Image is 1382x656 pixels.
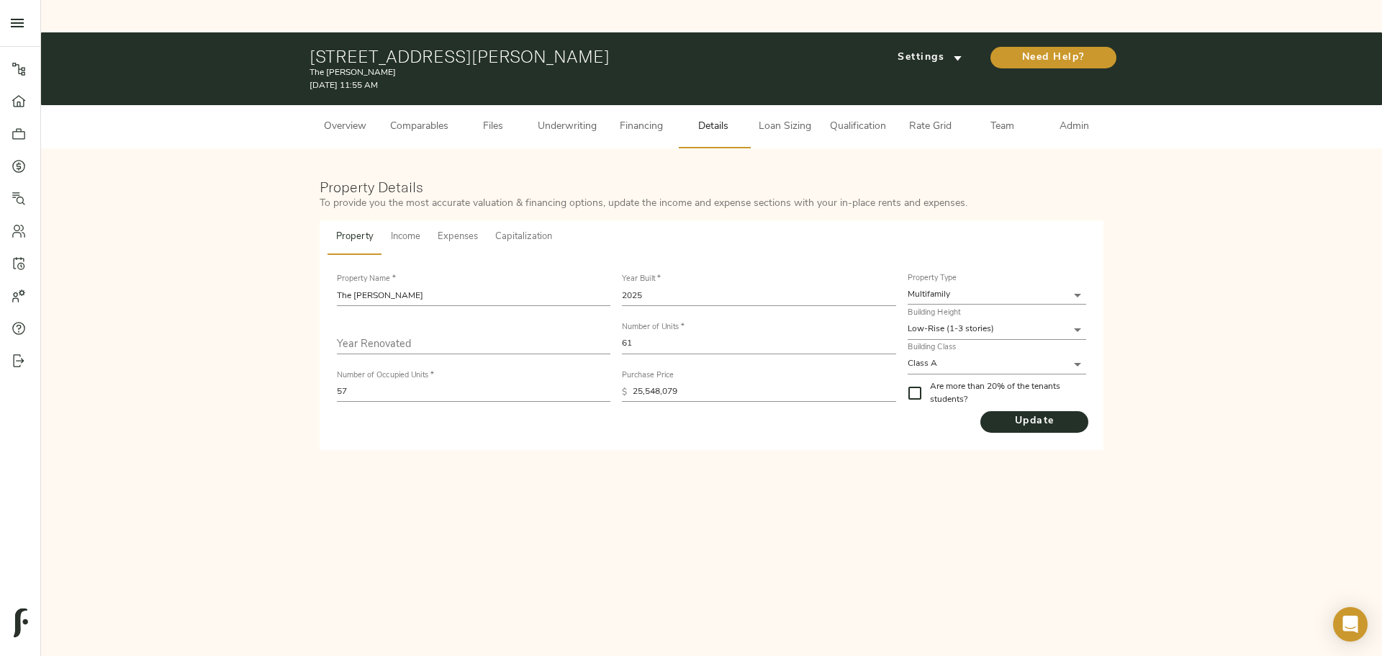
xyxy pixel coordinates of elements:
[975,118,1030,136] span: Team
[310,79,846,92] p: [DATE] 11:55 AM
[830,118,886,136] span: Qualification
[890,49,970,67] span: Settings
[903,118,958,136] span: Rate Grid
[438,229,478,246] span: Expenses
[908,275,957,283] label: Property Type
[310,46,846,66] h1: [STREET_ADDRESS][PERSON_NAME]
[337,276,395,284] label: Property Name
[622,372,674,380] label: Purchase Price
[336,229,374,246] span: Property
[495,229,552,246] span: Capitalization
[622,276,660,284] label: Year Built
[390,118,448,136] span: Comparables
[908,320,1086,339] div: Low-Rise (1-3 stories)
[622,324,684,332] label: Number of Units
[318,118,373,136] span: Overview
[980,413,1088,431] span: Update
[337,372,433,380] label: Number of Occupied Units
[391,229,420,246] span: Income
[980,411,1088,433] button: Update
[1005,49,1102,67] span: Need Help?
[320,196,1103,211] p: To provide you the most accurate valuation & financing options, update the income and expense sec...
[908,310,961,318] label: Building Height
[1333,607,1368,642] div: Open Intercom Messenger
[622,386,627,399] p: $
[876,47,984,68] button: Settings
[538,118,597,136] span: Underwriting
[930,380,1075,406] span: Are more than 20% of the tenants students?
[1047,118,1102,136] span: Admin
[990,47,1116,68] button: Need Help?
[320,179,1103,195] h3: Property Details
[908,344,957,352] label: Building Class
[908,285,1086,305] div: Multifamily
[466,118,520,136] span: Files
[614,118,669,136] span: Financing
[310,66,846,79] p: The [PERSON_NAME]
[758,118,813,136] span: Loan Sizing
[686,118,741,136] span: Details
[908,354,1086,374] div: Class A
